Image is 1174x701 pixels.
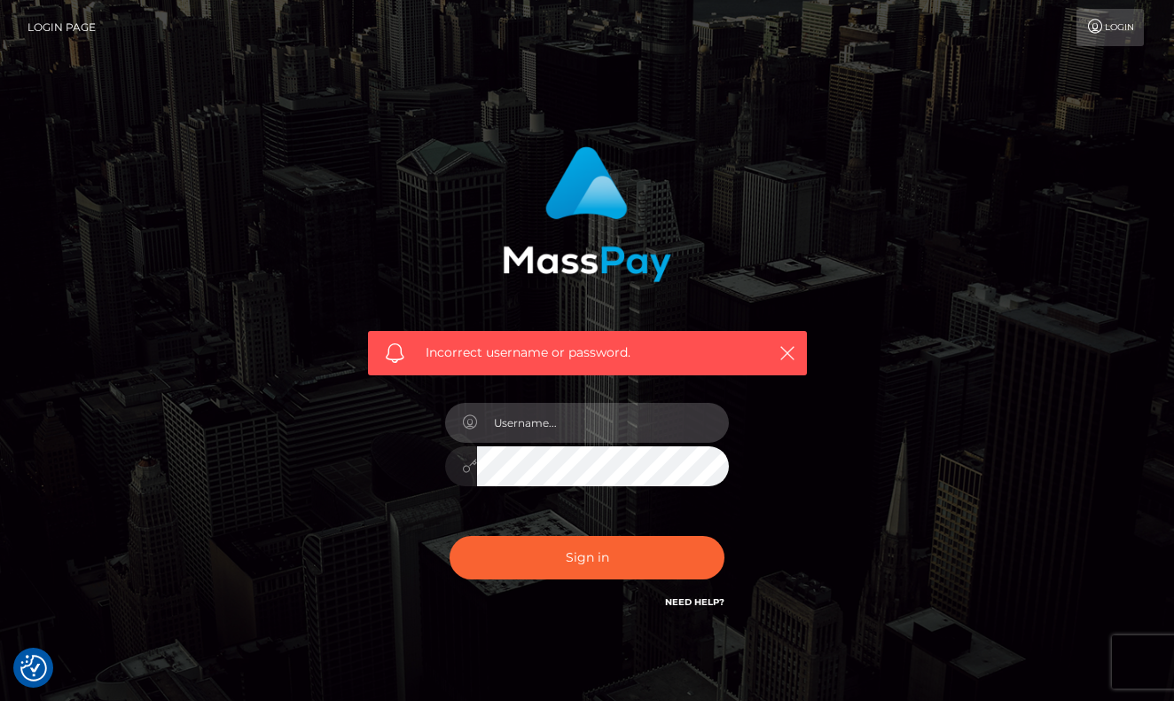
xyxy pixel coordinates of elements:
img: MassPay Login [503,146,671,282]
span: Incorrect username or password. [426,343,749,362]
img: Revisit consent button [20,655,47,681]
a: Login [1076,9,1144,46]
button: Sign in [450,536,724,579]
a: Login Page [27,9,96,46]
input: Username... [477,403,729,443]
button: Consent Preferences [20,655,47,681]
a: Need Help? [665,596,724,608]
